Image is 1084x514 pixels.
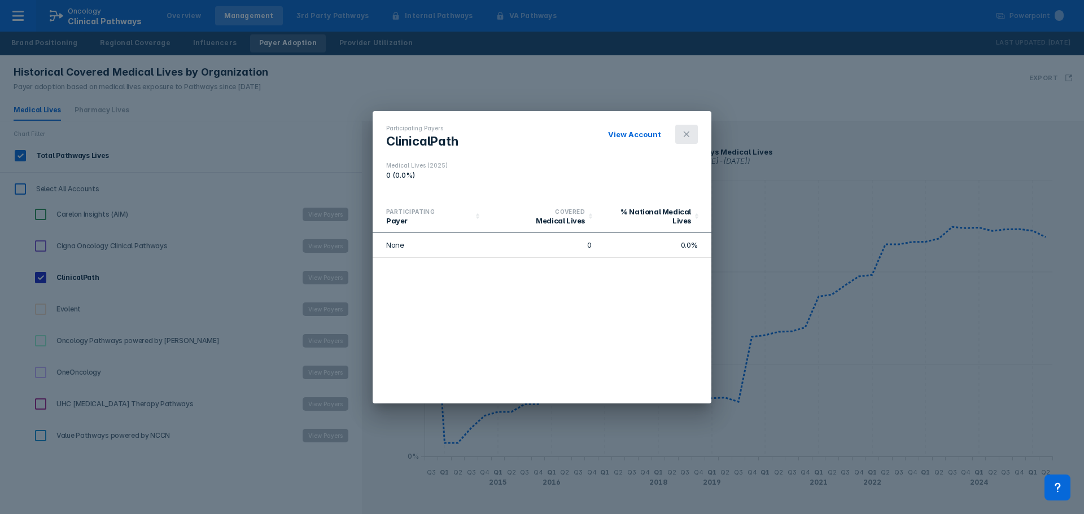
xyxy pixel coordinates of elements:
[373,232,486,258] td: None
[386,171,448,180] div: 0 (0.0%)
[386,125,458,131] div: Participating Payers
[486,232,598,258] td: 0
[605,207,691,225] div: % National Medical Lives
[386,216,472,225] div: Payer
[1044,475,1070,500] div: Contact Support
[492,216,585,225] div: Medical Lives
[386,207,472,216] div: Participating
[598,232,711,258] td: 0.0%
[608,130,661,139] a: View Account
[386,134,458,148] h1: ClinicalPath
[492,207,585,216] div: Covered
[386,162,448,169] div: Medical Lives (2025)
